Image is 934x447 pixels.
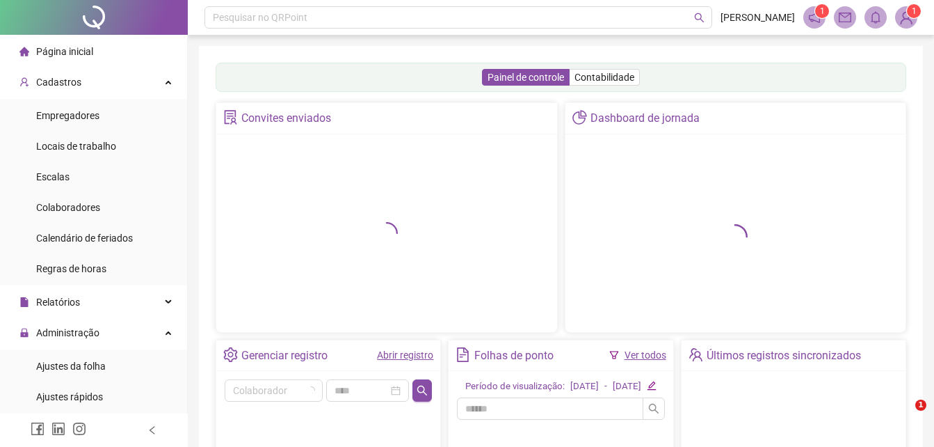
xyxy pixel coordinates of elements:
span: mail [839,11,851,24]
span: Colaboradores [36,202,100,213]
span: 1 [912,6,917,16]
span: facebook [31,422,45,436]
span: Empregadores [36,110,99,121]
span: Regras de horas [36,263,106,274]
span: loading [376,222,398,244]
div: [DATE] [570,379,599,394]
span: Ajustes da folha [36,361,106,372]
span: Cadastros [36,77,81,88]
span: loading [307,386,315,395]
span: user-add [19,77,29,87]
span: loading [723,224,748,249]
span: file [19,297,29,307]
div: Folhas de ponto [474,344,554,368]
iframe: Intercom live chat [887,400,920,433]
span: left [147,425,157,435]
span: Calendário de feriados [36,233,133,244]
span: [PERSON_NAME] [720,10,795,25]
span: lock [19,328,29,338]
span: setting [223,347,238,362]
div: Período de visualização: [465,379,565,394]
span: filter [609,350,619,360]
span: linkedin [51,422,65,436]
div: Convites enviados [241,107,331,130]
span: Escalas [36,171,70,182]
div: [DATE] [613,379,641,394]
img: 89704 [896,7,917,28]
span: team [689,347,703,362]
span: home [19,47,29,56]
span: 1 [915,400,926,411]
span: search [417,385,428,396]
span: Contabilidade [574,72,634,83]
a: Ver todos [625,350,666,361]
span: Painel de controle [488,72,564,83]
span: Página inicial [36,46,93,57]
sup: Atualize o seu contato no menu Meus Dados [907,4,921,18]
span: Administração [36,327,99,338]
sup: 1 [815,4,829,18]
span: solution [223,110,238,125]
span: file-text [456,347,470,362]
span: edit [647,381,656,390]
div: - [604,379,607,394]
span: bell [869,11,882,24]
span: notification [808,11,821,24]
span: instagram [72,422,86,436]
span: search [694,13,704,23]
a: Abrir registro [377,350,433,361]
span: 1 [820,6,825,16]
span: Locais de trabalho [36,141,116,152]
div: Gerenciar registro [241,344,328,368]
span: search [648,403,659,414]
span: Relatórios [36,297,80,308]
div: Últimos registros sincronizados [707,344,861,368]
span: Ajustes rápidos [36,391,103,402]
span: pie-chart [572,110,587,125]
div: Dashboard de jornada [590,107,700,130]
